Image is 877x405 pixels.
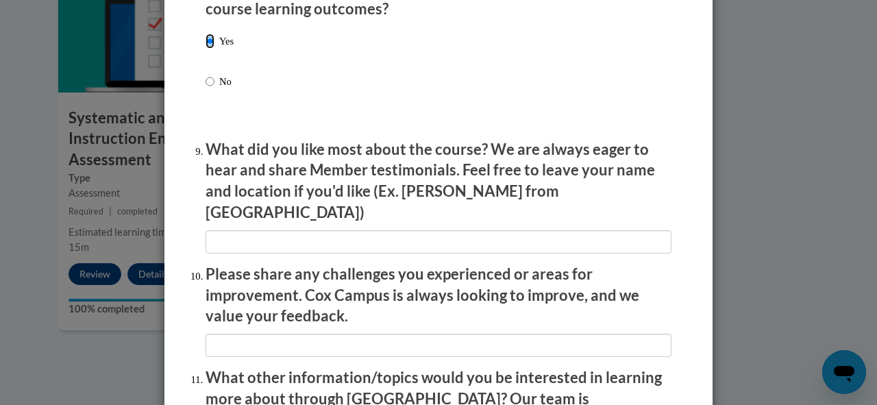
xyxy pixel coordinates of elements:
[206,74,214,89] input: No
[219,74,234,89] p: No
[206,34,214,49] input: Yes
[206,139,671,223] p: What did you like most about the course? We are always eager to hear and share Member testimonial...
[206,264,671,327] p: Please share any challenges you experienced or areas for improvement. Cox Campus is always lookin...
[219,34,234,49] p: Yes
